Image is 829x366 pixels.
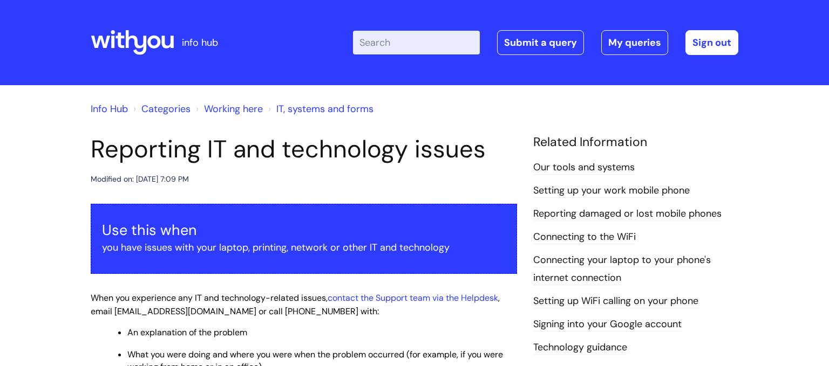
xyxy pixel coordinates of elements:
a: Technology guidance [533,341,627,355]
input: Search [353,31,480,54]
a: contact the Support team via the Helpdesk [328,292,498,303]
div: | - [353,30,738,55]
p: you have issues with your laptop, printing, network or other IT and technology [102,239,506,256]
span: An explanation of the problem [127,327,247,338]
li: Working here [193,100,263,118]
a: Info Hub [91,102,128,115]
a: Connecting your laptop to your phone's internet connection [533,253,711,285]
a: Connecting to the WiFi [533,230,636,244]
h3: Use this when [102,222,506,239]
a: Signing into your Google account [533,317,682,332]
a: Working here [204,102,263,115]
a: Categories [141,102,191,115]
a: Reporting damaged or lost mobile phones [533,207,722,221]
a: Submit a query [497,30,584,55]
h1: Reporting IT and technology issues [91,135,517,164]
p: info hub [182,34,218,51]
a: Our tools and systems [533,161,635,175]
a: Sign out [685,30,738,55]
span: When you experience any IT and technology-related issues, , email [EMAIL_ADDRESS][DOMAIN_NAME] or... [91,292,500,317]
li: IT, systems and forms [266,100,373,118]
li: Solution home [131,100,191,118]
a: My queries [601,30,668,55]
a: Setting up WiFi calling on your phone [533,294,698,308]
div: Modified on: [DATE] 7:09 PM [91,172,189,186]
a: IT, systems and forms [276,102,373,115]
a: Setting up your work mobile phone [533,184,690,198]
h4: Related Information [533,135,738,150]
